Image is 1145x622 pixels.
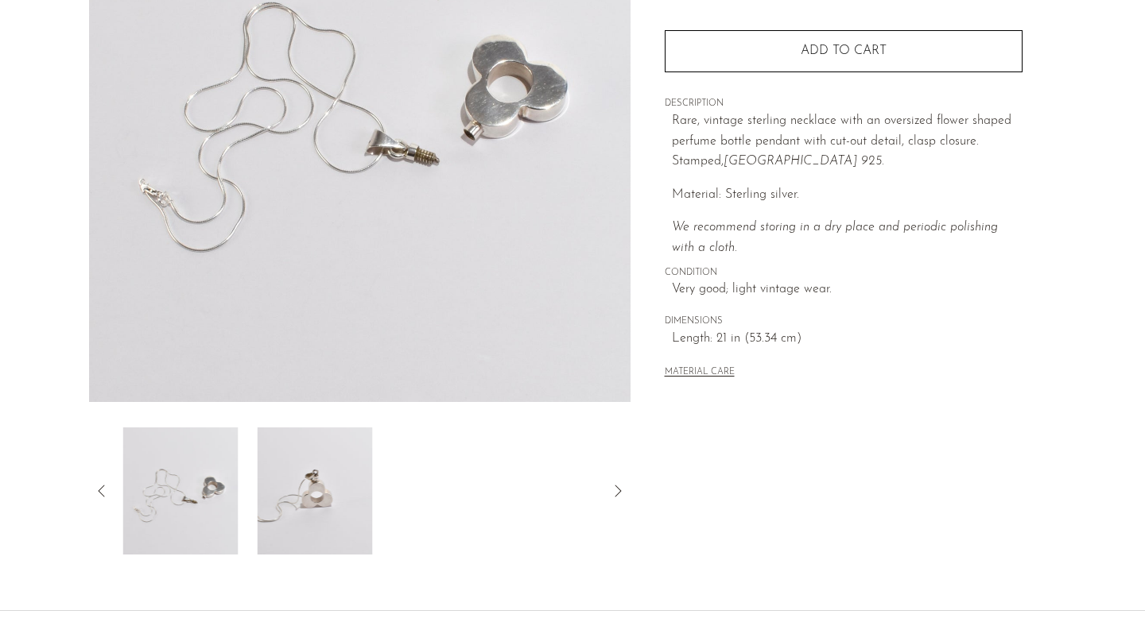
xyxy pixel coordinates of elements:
[665,30,1023,71] button: Add to cart
[665,367,735,379] button: MATERIAL CARE
[665,97,1023,111] span: DESCRIPTION
[672,280,1023,300] span: Very good; light vintage wear.
[123,427,239,554] img: Flower Perfume Pendant Necklace
[801,44,887,59] span: Add to cart
[672,111,1023,172] p: Rare, vintage sterling necklace with an oversized flower shaped perfume bottle pendant with cut-o...
[672,185,1023,206] p: Material: Sterling silver.
[665,266,1023,280] span: CONDITION
[258,427,373,554] img: Flower Perfume Pendant Necklace
[665,315,1023,329] span: DIMENSIONS
[724,155,884,168] em: [GEOGRAPHIC_DATA] 925.
[672,221,998,254] i: We recommend storing in a dry place and periodic polishing with a cloth.
[672,329,1023,350] span: Length: 21 in (53.34 cm)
